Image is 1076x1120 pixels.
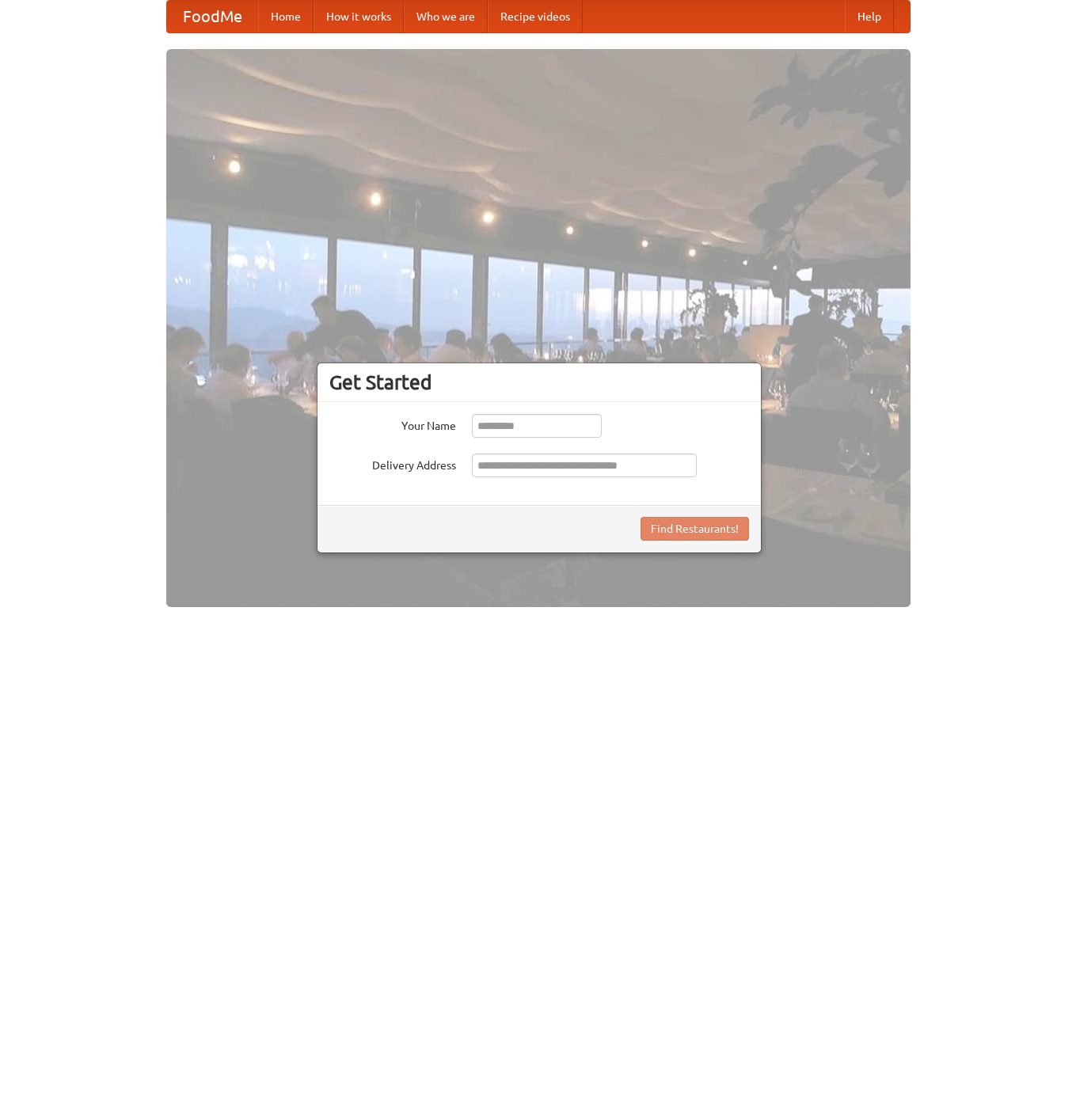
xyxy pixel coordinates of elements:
[314,1,404,32] a: How it works
[404,1,488,32] a: Who we are
[845,1,894,32] a: Help
[488,1,583,32] a: Recipe videos
[329,454,456,473] label: Delivery Address
[167,1,258,32] a: FoodMe
[329,370,749,394] h3: Get Started
[258,1,314,32] a: Home
[641,517,749,541] button: Find Restaurants!
[329,414,456,434] label: Your Name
